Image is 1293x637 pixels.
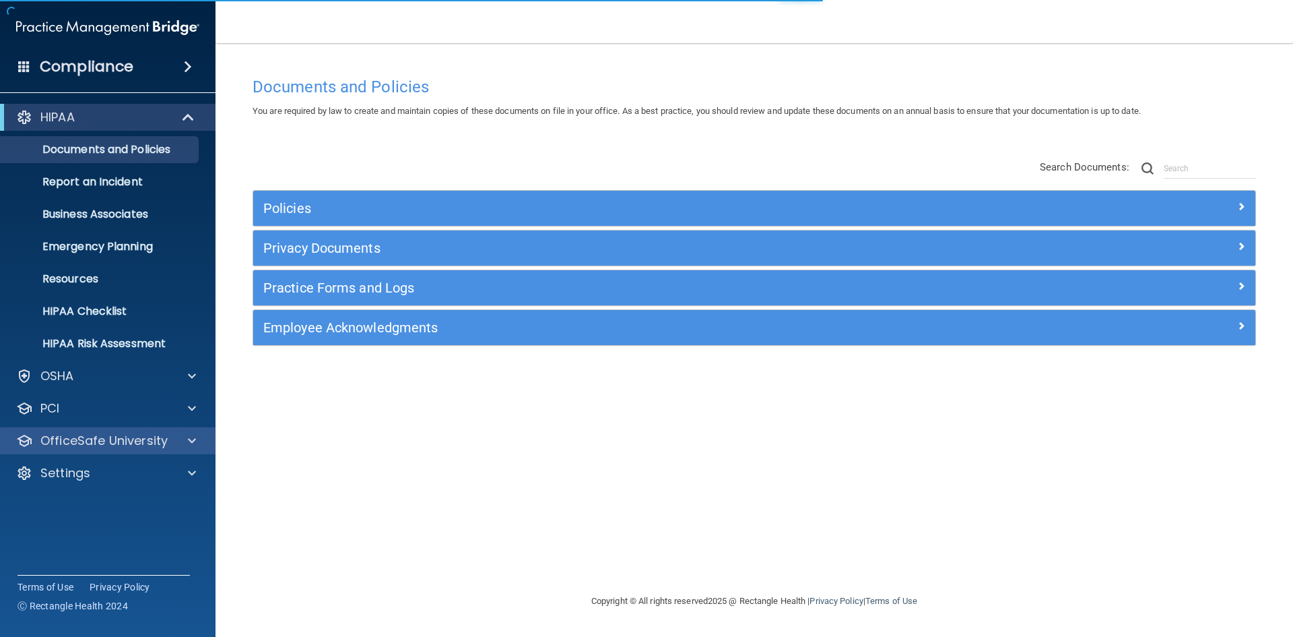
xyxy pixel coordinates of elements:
a: Privacy Policy [90,580,150,594]
h5: Employee Acknowledgments [263,320,995,335]
a: OfficeSafe University [16,433,196,449]
a: Privacy Policy [809,596,863,606]
iframe: Drift Widget Chat Controller [1060,541,1277,595]
p: Settings [40,465,90,481]
span: Search Documents: [1040,161,1129,173]
div: Copyright © All rights reserved 2025 @ Rectangle Health | | [508,580,1000,623]
p: OfficeSafe University [40,433,168,449]
a: Terms of Use [18,580,73,594]
a: Settings [16,465,196,481]
input: Search [1164,158,1256,179]
p: HIPAA Checklist [9,305,193,318]
a: Employee Acknowledgments [263,317,1245,338]
h5: Practice Forms and Logs [263,280,995,295]
p: Emergency Planning [9,240,193,253]
p: Report an Incident [9,175,193,189]
a: Practice Forms and Logs [263,277,1245,299]
p: Business Associates [9,208,193,221]
h5: Privacy Documents [263,241,995,255]
a: Privacy Documents [263,237,1245,259]
h5: Policies [263,201,995,216]
p: OSHA [40,368,74,384]
a: HIPAA [16,109,195,125]
h4: Compliance [40,57,133,76]
a: Policies [263,198,1245,219]
span: You are required by law to create and maintain copies of these documents on file in your office. ... [253,106,1141,116]
a: Terms of Use [865,596,917,606]
img: PMB logo [16,14,199,41]
p: HIPAA Risk Assessment [9,337,193,351]
p: HIPAA [40,109,75,125]
a: OSHA [16,368,196,384]
img: ic-search.3b580494.png [1141,162,1154,175]
span: Ⓒ Rectangle Health 2024 [18,599,128,613]
a: PCI [16,400,196,417]
p: Resources [9,272,193,286]
h4: Documents and Policies [253,78,1256,96]
p: PCI [40,400,59,417]
p: Documents and Policies [9,143,193,156]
